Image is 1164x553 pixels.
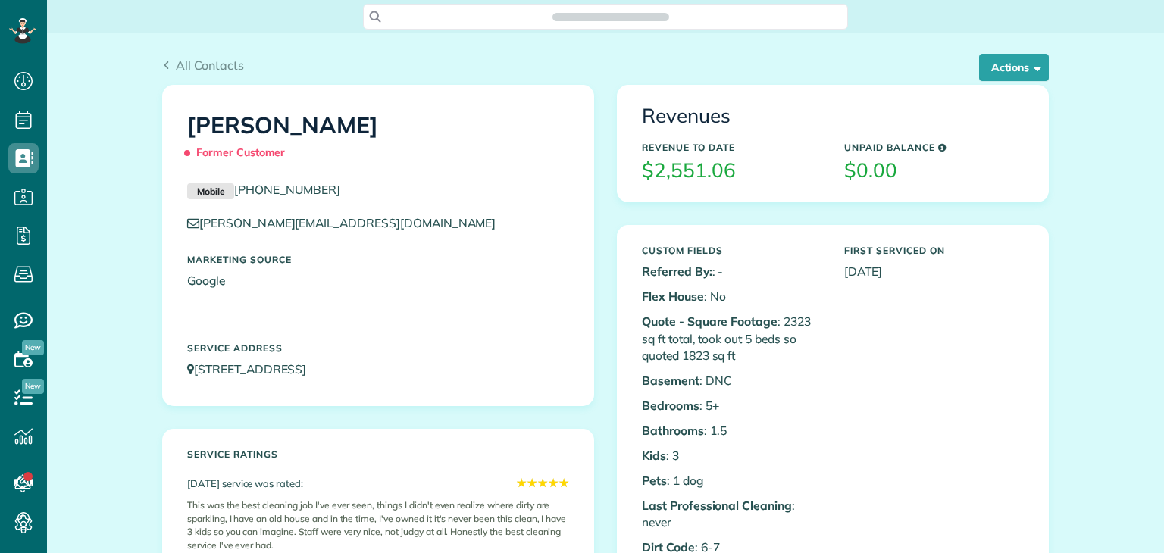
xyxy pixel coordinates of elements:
[642,448,666,463] b: Kids
[642,288,821,305] p: : No
[187,113,569,166] h1: [PERSON_NAME]
[642,423,704,438] b: Bathrooms
[642,289,704,304] b: Flex House
[844,263,1024,280] p: [DATE]
[187,361,321,376] a: [STREET_ADDRESS]
[187,215,510,230] a: [PERSON_NAME][EMAIL_ADDRESS][DOMAIN_NAME]
[642,263,821,280] p: : -
[642,422,821,439] p: : 1.5
[642,447,821,464] p: : 3
[642,314,778,329] b: Quote - Square Footage
[642,373,699,388] b: Basement
[642,142,821,152] h5: Revenue to Date
[187,474,569,492] div: [DATE] service was rated:
[527,474,537,492] span: ★
[516,474,527,492] span: ★
[844,160,1024,182] h3: $0.00
[642,497,821,532] p: : never
[642,245,821,255] h5: Custom Fields
[187,139,292,166] span: Former Customer
[187,272,569,289] p: Google
[642,473,667,488] b: Pets
[162,56,244,74] a: All Contacts
[548,474,559,492] span: ★
[642,472,821,489] p: : 1 dog
[642,160,821,182] h3: $2,551.06
[176,58,244,73] span: All Contacts
[559,474,569,492] span: ★
[642,498,792,513] b: Last Professional Cleaning
[187,449,569,459] h5: Service ratings
[642,313,821,365] p: : 2323 sq ft total, took out 5 beds so quoted 1823 sq ft
[187,255,569,264] h5: Marketing Source
[187,182,340,197] a: Mobile[PHONE_NUMBER]
[642,398,699,413] b: Bedrooms
[844,142,1024,152] h5: Unpaid Balance
[642,372,821,389] p: : DNC
[844,245,1024,255] h5: First Serviced On
[22,340,44,355] span: New
[979,54,1049,81] button: Actions
[642,105,1024,127] h3: Revenues
[642,264,712,279] b: Referred By:
[642,397,821,414] p: : 5+
[187,343,569,353] h5: Service Address
[537,474,548,492] span: ★
[187,183,234,200] small: Mobile
[22,379,44,394] span: New
[568,9,653,24] span: Search ZenMaid…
